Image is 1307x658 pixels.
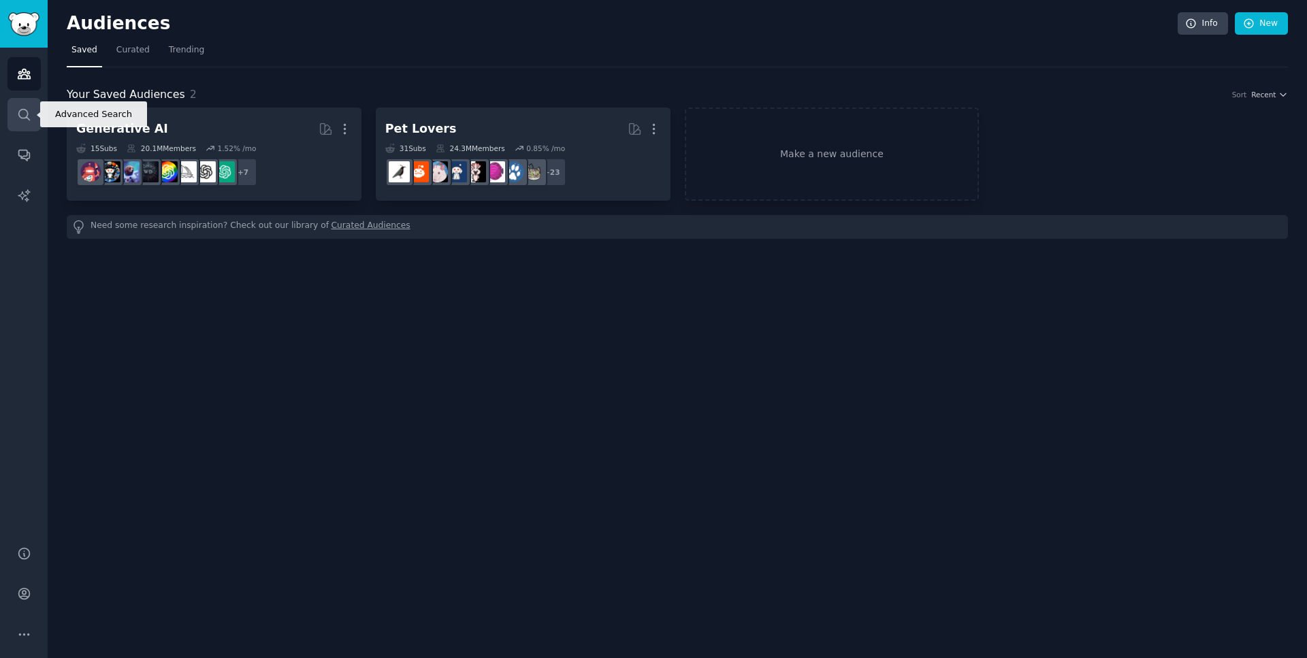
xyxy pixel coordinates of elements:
[538,158,566,186] div: + 23
[446,161,467,182] img: dogswithjobs
[1232,90,1247,99] div: Sort
[465,161,486,182] img: parrots
[157,161,178,182] img: GPT3
[214,161,235,182] img: ChatGPT
[67,39,102,67] a: Saved
[80,161,101,182] img: dalle2
[76,120,168,137] div: Generative AI
[1251,90,1276,99] span: Recent
[229,158,257,186] div: + 7
[76,144,117,153] div: 15 Sub s
[427,161,448,182] img: RATS
[376,108,671,201] a: Pet Lovers31Subs24.3MMembers0.85% /mo+23catsdogsAquariumsparrotsdogswithjobsRATSBeardedDragonsbir...
[138,161,159,182] img: weirddalle
[1251,90,1288,99] button: Recent
[112,39,155,67] a: Curated
[67,13,1178,35] h2: Audiences
[1235,12,1288,35] a: New
[526,144,565,153] div: 0.85 % /mo
[522,161,543,182] img: cats
[503,161,524,182] img: dogs
[408,161,429,182] img: BeardedDragons
[8,12,39,36] img: GummySearch logo
[116,44,150,56] span: Curated
[385,120,457,137] div: Pet Lovers
[332,220,410,234] a: Curated Audiences
[217,144,256,153] div: 1.52 % /mo
[484,161,505,182] img: Aquariums
[71,44,97,56] span: Saved
[67,108,361,201] a: Generative AI15Subs20.1MMembers1.52% /mo+7ChatGPTOpenAImidjourneyGPT3weirddalleStableDiffusionaiA...
[195,161,216,182] img: OpenAI
[99,161,120,182] img: aiArt
[190,88,197,101] span: 2
[389,161,410,182] img: birding
[385,144,426,153] div: 31 Sub s
[436,144,505,153] div: 24.3M Members
[685,108,980,201] a: Make a new audience
[67,215,1288,239] div: Need some research inspiration? Check out our library of
[176,161,197,182] img: midjourney
[169,44,204,56] span: Trending
[67,86,185,103] span: Your Saved Audiences
[164,39,209,67] a: Trending
[127,144,196,153] div: 20.1M Members
[118,161,140,182] img: StableDiffusion
[1178,12,1228,35] a: Info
